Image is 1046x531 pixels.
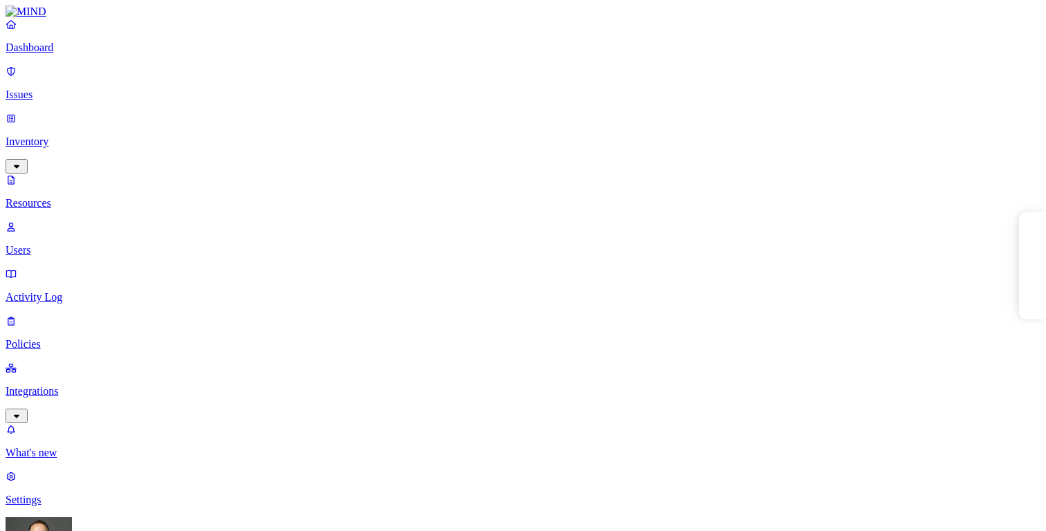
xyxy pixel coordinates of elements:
p: Issues [6,88,1040,101]
a: MIND [6,6,1040,18]
a: What's new [6,423,1040,459]
p: Settings [6,494,1040,506]
p: Dashboard [6,41,1040,54]
p: What's new [6,447,1040,459]
p: Activity Log [6,291,1040,304]
a: Settings [6,470,1040,506]
p: Users [6,244,1040,257]
a: Activity Log [6,268,1040,304]
a: Resources [6,174,1040,209]
a: Users [6,221,1040,257]
a: Policies [6,315,1040,351]
a: Integrations [6,362,1040,421]
img: MIND [6,6,46,18]
p: Resources [6,197,1040,209]
p: Inventory [6,136,1040,148]
a: Dashboard [6,18,1040,54]
a: Inventory [6,112,1040,171]
a: Issues [6,65,1040,101]
p: Policies [6,338,1040,351]
p: Integrations [6,385,1040,398]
